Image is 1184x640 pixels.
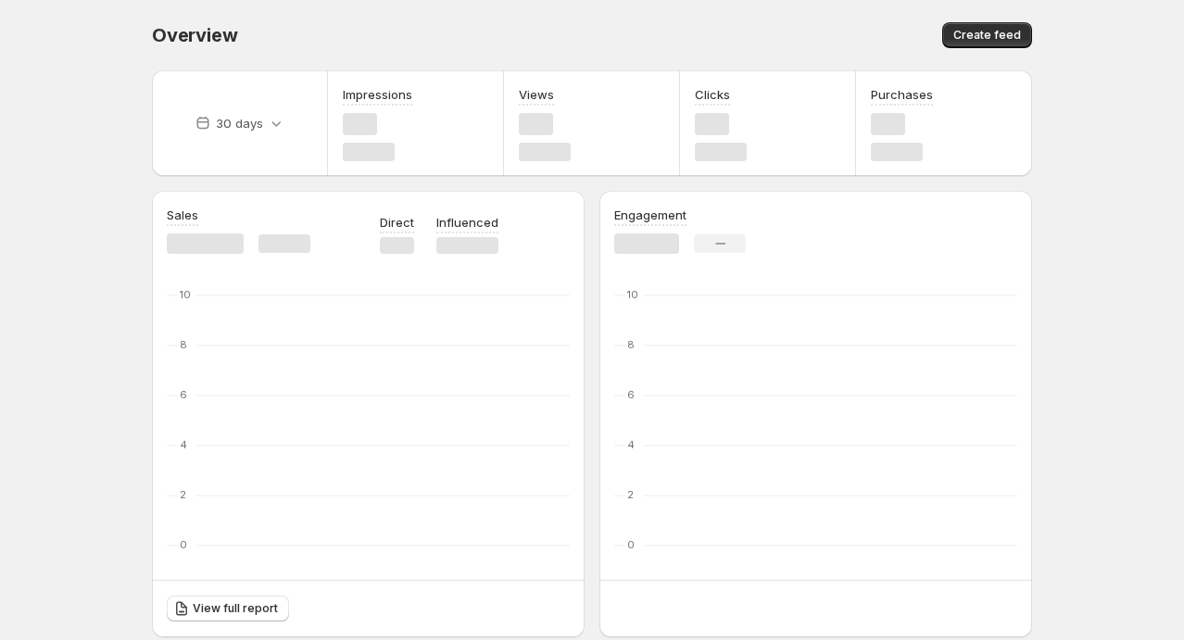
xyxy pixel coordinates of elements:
text: 6 [627,388,635,401]
span: Overview [152,24,237,46]
text: 10 [180,288,191,301]
h3: Views [519,85,554,104]
text: 8 [180,338,187,351]
text: 2 [180,488,186,501]
h3: Clicks [695,85,730,104]
button: Create feed [942,22,1032,48]
h3: Purchases [871,85,933,104]
p: Influenced [436,213,498,232]
text: 4 [627,438,635,451]
p: Direct [380,213,414,232]
text: 8 [627,338,635,351]
text: 10 [627,288,638,301]
h3: Sales [167,206,198,224]
text: 0 [627,538,635,551]
a: View full report [167,596,289,621]
text: 6 [180,388,187,401]
text: 2 [627,488,634,501]
span: View full report [193,601,278,616]
text: 4 [180,438,187,451]
text: 0 [180,538,187,551]
span: Create feed [953,28,1021,43]
h3: Impressions [343,85,412,104]
h3: Engagement [614,206,686,224]
p: 30 days [216,114,263,132]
